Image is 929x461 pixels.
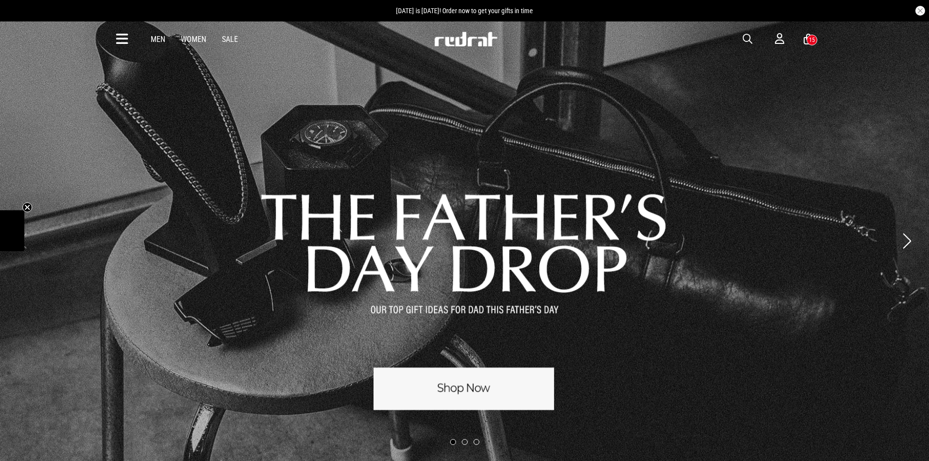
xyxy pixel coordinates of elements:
[809,37,815,43] div: 15
[434,32,498,46] img: Redrat logo
[396,7,533,15] span: [DATE] is [DATE]! Order now to get your gifts in time
[22,202,32,212] button: Close teaser
[181,35,206,44] a: Women
[151,35,165,44] a: Men
[222,35,238,44] a: Sale
[900,230,913,252] button: Next slide
[804,34,813,44] a: 15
